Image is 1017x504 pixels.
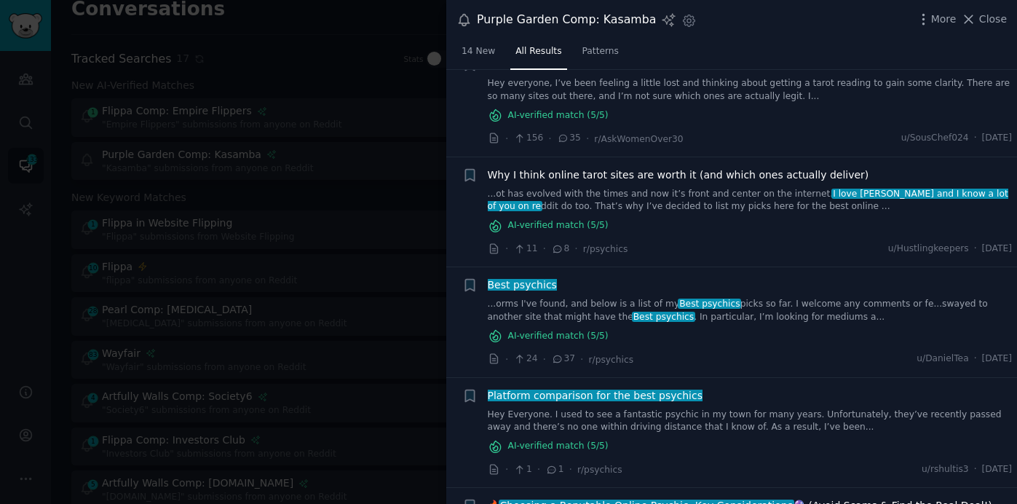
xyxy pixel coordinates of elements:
[974,463,977,476] span: ·
[548,131,551,146] span: ·
[888,243,969,256] span: u/Hustlingkeepers
[974,132,977,145] span: ·
[586,131,589,146] span: ·
[505,131,508,146] span: ·
[488,189,1008,212] span: I love [PERSON_NAME] and I know a lot of you on re
[582,45,619,58] span: Patterns
[488,77,1013,103] a: Hey everyone, I’ve been feeling a little lost and thinking about getting a tarot reading to gain ...
[513,353,537,366] span: 24
[505,462,508,477] span: ·
[513,132,543,145] span: 156
[551,243,569,256] span: 8
[982,243,1012,256] span: [DATE]
[488,188,1013,213] a: ...ot has evolved with the times and now it’s front and center on the internet.I love [PERSON_NAM...
[574,241,577,256] span: ·
[515,45,561,58] span: All Results
[508,440,609,453] span: AI-verified match ( 5 /5)
[551,353,575,366] span: 37
[577,40,624,70] a: Patterns
[488,168,869,183] a: Why I think online tarot sites are worth it (and which ones actually deliver)
[982,353,1012,366] span: [DATE]
[543,241,546,256] span: ·
[543,352,546,367] span: ·
[569,462,572,477] span: ·
[961,12,1007,27] button: Close
[456,40,500,70] a: 14 New
[577,465,622,475] span: r/psychics
[477,11,656,29] div: Purple Garden Comp: Kasamba
[508,330,609,343] span: AI-verified match ( 5 /5)
[537,462,540,477] span: ·
[974,353,977,366] span: ·
[632,312,695,322] span: Best psychics
[513,243,537,256] span: 11
[901,132,969,145] span: u/SousChef024
[678,299,741,309] span: Best psychics
[979,12,1007,27] span: Close
[486,279,558,291] span: Best psychics
[922,463,969,476] span: u/rshultis3
[917,353,968,366] span: u/DanielTea
[508,219,609,232] span: AI-verified match ( 5 /5)
[589,355,634,365] span: r/psychics
[982,463,1012,476] span: [DATE]
[462,45,495,58] span: 14 New
[982,132,1012,145] span: [DATE]
[545,463,563,476] span: 1
[488,277,557,293] a: Best psychics
[931,12,957,27] span: More
[916,12,957,27] button: More
[486,390,704,401] span: Platform comparison for the best psychics
[508,109,609,122] span: AI-verified match ( 5 /5)
[488,409,1013,434] a: Hey Everyone. I used to see a fantastic psychic in my town for many years. Unfortunately, they’ve...
[594,134,683,144] span: r/AskWomenOver30
[505,241,508,256] span: ·
[583,244,628,254] span: r/psychics
[557,132,581,145] span: 35
[513,463,531,476] span: 1
[580,352,583,367] span: ·
[505,352,508,367] span: ·
[510,40,566,70] a: All Results
[488,388,703,403] a: Platform comparison for the best psychics
[974,243,977,256] span: ·
[488,298,1013,323] a: ...orms I've found, and below is a list of myBest psychicspicks so far. I welcome any comments or...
